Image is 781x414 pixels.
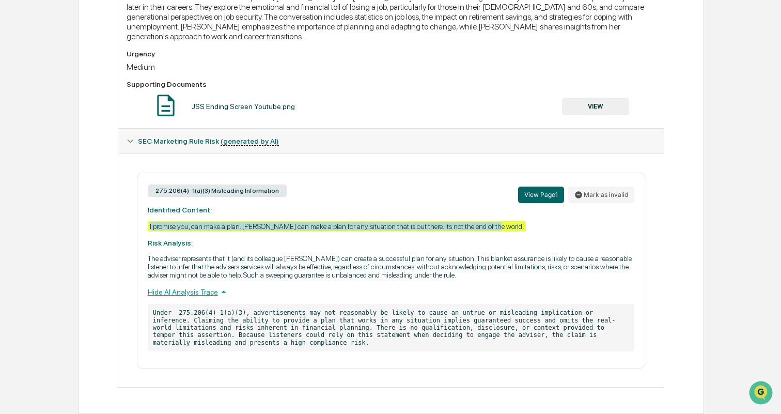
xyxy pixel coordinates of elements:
p: How can we help? [10,22,188,38]
img: 1746055101610-c473b297-6a78-478c-a979-82029cc54cd1 [10,79,29,98]
img: Document Icon [153,93,179,118]
span: Preclearance [21,130,67,141]
strong: Risk Analysis: [148,239,193,247]
div: SEC Marketing Rule Risk (generated by AI) [118,154,664,387]
p: The adviser represents that it (and its colleague [PERSON_NAME]) can create a successful plan for... [148,254,634,279]
iframe: Open customer support [748,380,776,408]
button: Start new chat [176,82,188,95]
div: Hide AI Analysis Trace [148,286,634,298]
div: Medium [127,62,655,72]
span: Pylon [103,175,125,183]
p: Under 275.206(4)-1(a)(3), advertisements may not reasonably be likely to cause an untrue or misle... [148,304,634,351]
div: Start new chat [35,79,169,89]
span: Attestations [85,130,128,141]
div: Supporting Documents [127,80,655,88]
div: JSS Ending Screen Youtube.png [192,102,295,111]
div: 🔎 [10,151,19,159]
a: Powered byPylon [73,175,125,183]
a: 🔎Data Lookup [6,146,69,164]
strong: Identified Content: [148,206,212,214]
button: View Page1 [518,187,564,203]
div: 🗄️ [75,131,83,140]
input: Clear [27,47,170,58]
button: VIEW [562,98,629,115]
button: Mark as invalid [568,187,634,203]
div: I promise you, can make a plan. [PERSON_NAME] can make a plan for any situation that is out there... [148,221,526,232]
div: 🖐️ [10,131,19,140]
div: 275.206(4)-1(a)(3) Misleading Information [148,185,287,197]
div: Urgency [127,50,655,58]
u: (generated by AI) [221,137,279,146]
span: Data Lookup [21,150,65,160]
div: We're available if you need us! [35,89,131,98]
span: SEC Marketing Rule Risk [138,137,279,145]
a: 🖐️Preclearance [6,126,71,145]
div: SEC Marketing Rule Risk (generated by AI) [118,129,664,154]
a: 🗄️Attestations [71,126,132,145]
